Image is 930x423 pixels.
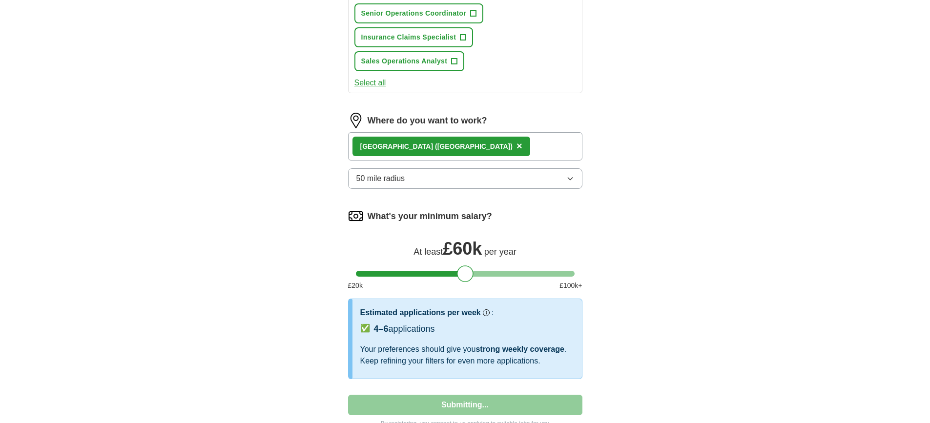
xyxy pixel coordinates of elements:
[354,27,474,47] button: Insurance Claims Specialist
[361,56,448,66] span: Sales Operations Analyst
[443,239,482,259] span: £ 60k
[374,322,435,336] div: applications
[368,210,492,223] label: What's your minimum salary?
[348,113,364,128] img: location.png
[435,142,513,150] span: ([GEOGRAPHIC_DATA])
[374,324,389,334] span: 4–6
[354,3,484,23] button: Senior Operations Coordinator
[475,345,564,353] span: strong weekly coverage
[354,51,465,71] button: Sales Operations Analyst
[517,139,522,154] button: ×
[484,247,517,257] span: per year
[360,343,574,367] div: Your preferences should give you . Keep refining your filters for even more applications.
[492,307,494,319] h3: :
[413,247,443,257] span: At least
[360,307,481,319] h3: Estimated applications per week
[517,141,522,151] span: ×
[348,168,582,189] button: 50 mile radius
[361,32,456,42] span: Insurance Claims Specialist
[360,322,370,334] span: ✅
[361,8,467,19] span: Senior Operations Coordinator
[348,208,364,224] img: salary.png
[360,142,434,150] strong: [GEOGRAPHIC_DATA]
[348,395,582,415] button: Submitting...
[368,114,487,127] label: Where do you want to work?
[348,281,363,291] span: £ 20 k
[354,77,386,89] button: Select all
[356,173,405,184] span: 50 mile radius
